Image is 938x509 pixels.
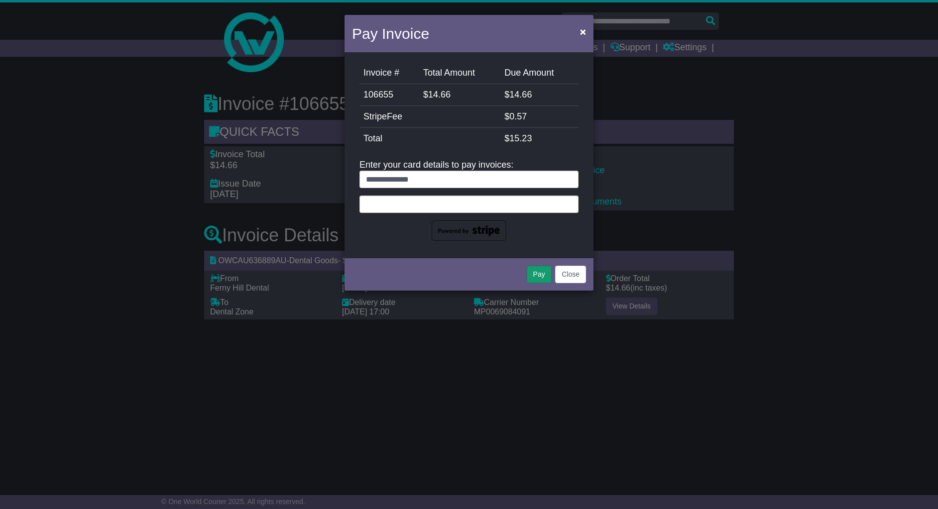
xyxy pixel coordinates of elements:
[527,266,552,283] button: Pay
[359,84,419,106] td: 106655
[359,62,419,84] td: Invoice #
[500,62,579,84] td: Due Amount
[419,84,500,106] td: $
[428,90,451,100] span: 14.66
[509,90,532,100] span: 14.66
[432,220,506,241] img: powered-by-stripe.png
[500,128,579,150] td: $
[580,26,586,37] span: ×
[359,106,500,128] td: StripeFee
[359,160,579,241] div: Enter your card details to pay invoices:
[509,133,532,143] span: 15.23
[500,84,579,106] td: $
[366,199,572,207] iframe: Secure card payment input frame
[352,22,429,45] h4: Pay Invoice
[555,266,586,283] button: Close
[419,62,500,84] td: Total Amount
[509,111,527,121] span: 0.57
[575,21,591,42] button: Close
[500,106,579,128] td: $
[359,128,500,150] td: Total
